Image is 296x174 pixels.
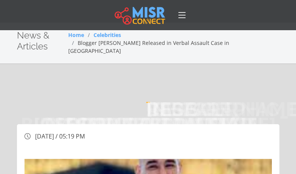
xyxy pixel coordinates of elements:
[68,39,229,54] span: Blogger [PERSON_NAME] Released in Verbal Assault Case in [GEOGRAPHIC_DATA]
[35,132,85,140] span: [DATE] / 05:19 PM
[68,31,84,38] a: Home
[115,6,165,25] img: main.misr_connect
[17,30,49,52] span: News & Articles
[94,31,121,38] a: Celebrities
